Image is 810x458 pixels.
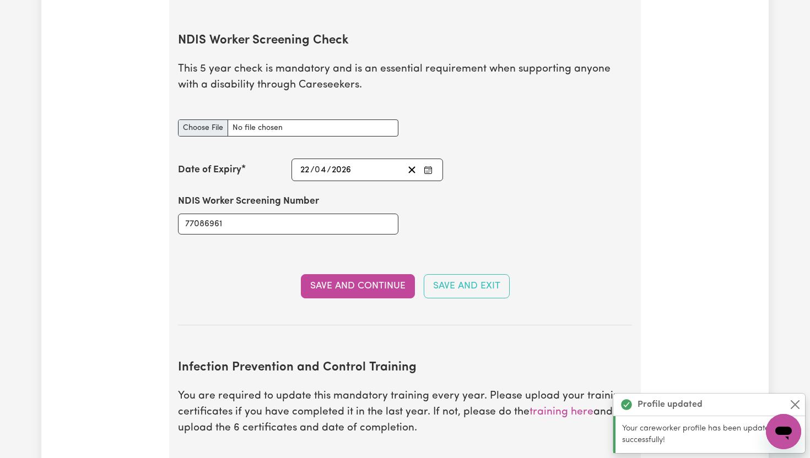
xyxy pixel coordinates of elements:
p: You are required to update this mandatory training every year. Please upload your training certif... [178,389,632,436]
button: Clear date [403,162,420,177]
button: Save and Exit [424,274,510,298]
button: Enter the Date of Expiry of your NDIS Worker Screening Check [420,162,436,177]
h2: Infection Prevention and Control Training [178,361,632,375]
span: / [327,165,331,175]
h2: NDIS Worker Screening Check [178,34,632,48]
iframe: Button to launch messaging window [766,414,801,449]
a: training here [530,407,593,417]
button: Close [789,398,802,411]
p: This 5 year check is mandatory and is an essential requirement when supporting anyone with a disa... [178,62,632,94]
strong: Profile updated [638,398,703,411]
input: -- [315,162,327,177]
input: -- [300,162,310,177]
label: NDIS Worker Screening Number [178,194,319,209]
span: 0 [315,166,320,175]
label: Date of Expiry [178,163,241,177]
button: Save and Continue [301,274,415,298]
p: Your careworker profile has been updated successfully! [622,423,798,446]
span: / [310,165,315,175]
input: ---- [331,162,352,177]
